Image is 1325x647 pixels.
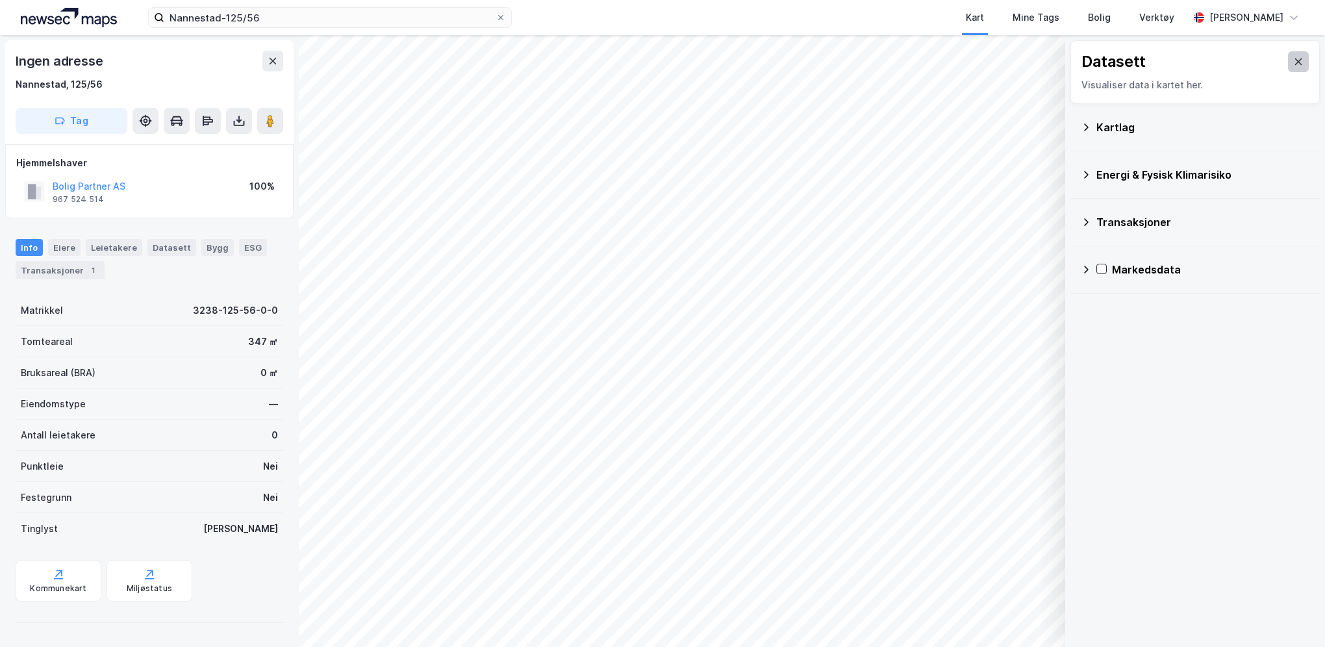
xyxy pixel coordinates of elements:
[1139,10,1174,25] div: Verktøy
[127,583,172,594] div: Miljøstatus
[248,334,278,349] div: 347 ㎡
[271,427,278,443] div: 0
[1096,214,1309,230] div: Transaksjoner
[263,459,278,474] div: Nei
[164,8,496,27] input: Søk på adresse, matrikkel, gårdeiere, leietakere eller personer
[1096,120,1309,135] div: Kartlag
[21,490,71,505] div: Festegrunn
[260,365,278,381] div: 0 ㎡
[1081,77,1309,93] div: Visualiser data i kartet her.
[193,303,278,318] div: 3238-125-56-0-0
[21,334,73,349] div: Tomteareal
[1260,585,1325,647] div: Kontrollprogram for chat
[21,365,95,381] div: Bruksareal (BRA)
[16,239,43,256] div: Info
[21,459,64,474] div: Punktleie
[21,8,117,27] img: logo.a4113a55bc3d86da70a041830d287a7e.svg
[966,10,984,25] div: Kart
[30,583,86,594] div: Kommunekart
[16,261,105,279] div: Transaksjoner
[16,155,283,171] div: Hjemmelshaver
[1088,10,1111,25] div: Bolig
[201,239,234,256] div: Bygg
[269,396,278,412] div: —
[86,264,99,277] div: 1
[1013,10,1059,25] div: Mine Tags
[1209,10,1283,25] div: [PERSON_NAME]
[21,396,86,412] div: Eiendomstype
[21,521,58,537] div: Tinglyst
[1260,585,1325,647] iframe: Chat Widget
[21,303,63,318] div: Matrikkel
[263,490,278,505] div: Nei
[16,51,105,71] div: Ingen adresse
[1096,167,1309,183] div: Energi & Fysisk Klimarisiko
[249,179,275,194] div: 100%
[203,521,278,537] div: [PERSON_NAME]
[53,194,104,205] div: 967 524 514
[48,239,81,256] div: Eiere
[21,427,95,443] div: Antall leietakere
[16,77,103,92] div: Nannestad, 125/56
[147,239,196,256] div: Datasett
[86,239,142,256] div: Leietakere
[1112,262,1309,277] div: Markedsdata
[239,239,267,256] div: ESG
[16,108,127,134] button: Tag
[1081,51,1146,72] div: Datasett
